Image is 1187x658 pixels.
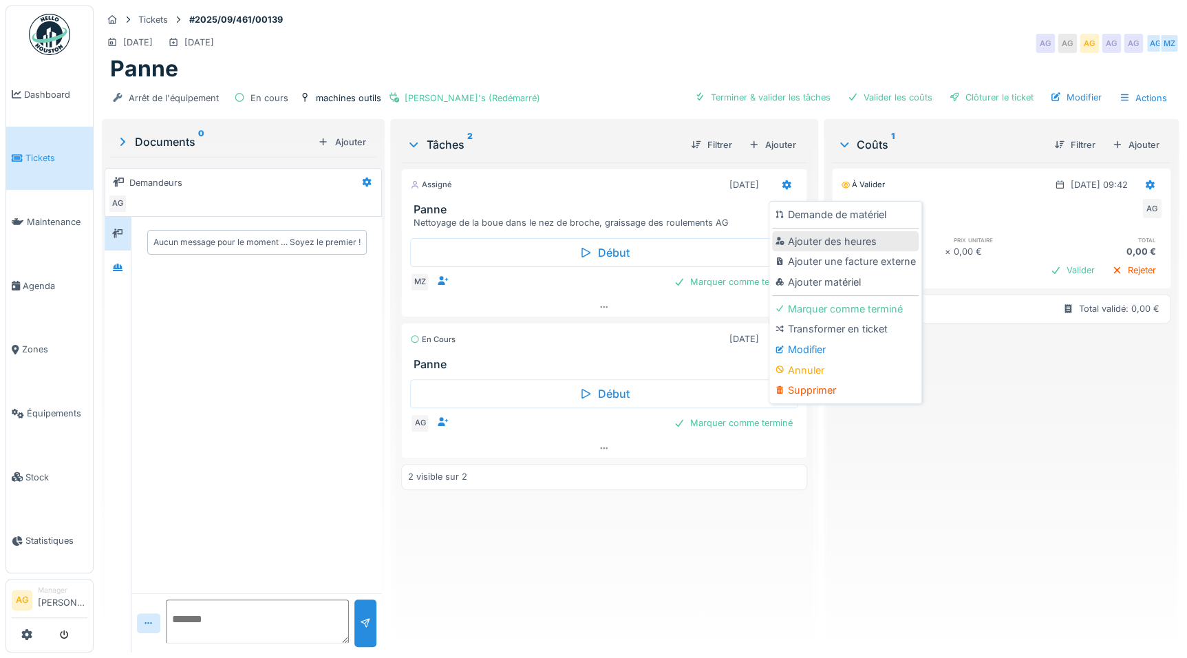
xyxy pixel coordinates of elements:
div: Clôturer le ticket [943,88,1039,107]
h3: Panne [413,358,800,371]
span: Zones [22,343,87,356]
div: Terminer & valider les tâches [689,88,836,107]
div: Intervention [841,198,917,214]
div: Ajouter une facture externe [772,251,919,272]
div: MZ [1159,34,1179,53]
div: AG [1036,34,1055,53]
div: Aucun message pour le moment … Soyez le premier ! [153,236,361,248]
div: AG [1102,34,1121,53]
div: × [945,245,954,258]
div: En cours [410,334,455,346]
span: Stock [25,471,87,484]
sup: 1 [891,136,895,153]
div: [DATE] [184,36,214,49]
img: Badge_color-CXgf-gQk.svg [29,14,70,55]
div: 0,00 € [1058,245,1162,258]
div: Rejeter [1106,261,1162,279]
div: Nettoyage de la boue dans le nez de broche, graissage des roulements AG [413,216,800,229]
li: AG [12,590,32,611]
span: Statistiques [25,534,87,547]
div: [DATE] [123,36,153,49]
span: Maintenance [27,215,87,229]
h6: total [1058,235,1162,244]
div: [PERSON_NAME]'s (Redémarré) [405,92,540,105]
div: Ajouter matériel [772,272,919,293]
div: Modifier [1045,88,1107,107]
div: Tâches [407,136,679,153]
div: Ajouter [312,133,371,151]
div: AG [108,194,127,213]
div: Demande de matériel [772,204,919,225]
div: Actions [1113,88,1173,108]
div: AG [1124,34,1143,53]
div: Filtrer [685,136,738,154]
div: [DATE] 09:42 [1071,178,1128,191]
strong: #2025/09/461/00139 [184,13,288,26]
div: [DATE] [729,178,759,191]
div: En cours [250,92,288,105]
div: Demandeurs [129,176,182,189]
div: Marquer comme terminé [668,414,798,432]
div: À valider [841,179,885,191]
div: AG [1142,199,1162,218]
div: Filtrer [1049,136,1101,154]
div: Marquer comme terminé [668,273,798,291]
h6: prix unitaire [954,235,1058,244]
span: Agenda [23,279,87,293]
div: Marquer comme terminé [772,299,919,319]
div: Ajouter des heures [772,231,919,252]
div: Valider [1045,261,1100,279]
span: Dashboard [24,88,87,101]
div: Modifier [772,339,919,360]
sup: 2 [467,136,472,153]
div: 0,00 € [954,245,1058,258]
div: Début [410,379,798,408]
span: Équipements [27,407,87,420]
div: Assigné [410,179,451,191]
div: [DATE] [729,332,759,346]
sup: 0 [198,134,204,150]
div: machines outils [316,92,381,105]
div: Début [410,238,798,267]
div: Ajouter [743,136,802,154]
div: MZ [410,273,429,292]
div: Tickets [138,13,168,26]
div: Ajouter [1106,136,1165,154]
div: Arrêt de l'équipement [129,92,219,105]
div: Annuler [772,360,919,381]
span: Tickets [25,151,87,164]
div: Documents [116,134,312,150]
div: AG [1080,34,1099,53]
li: [PERSON_NAME] [38,585,87,615]
h1: Panne [110,56,178,82]
div: AG [1146,34,1165,53]
div: 2 visible sur 2 [407,470,467,483]
div: Transformer en ticket [772,319,919,339]
div: Manager [38,585,87,595]
div: Coûts [837,136,1043,153]
div: AG [410,414,429,433]
div: AG [1058,34,1077,53]
h3: Panne [413,203,800,216]
div: Valider les coûts [842,88,938,107]
div: Total validé: 0,00 € [1079,302,1159,315]
div: Supprimer [772,380,919,401]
